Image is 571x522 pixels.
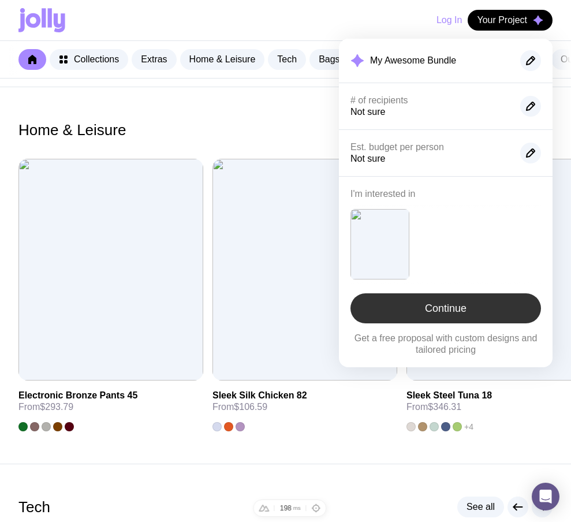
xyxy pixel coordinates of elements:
h4: # of recipients [350,95,511,106]
a: Home & Leisure [180,49,265,70]
a: Collections [50,49,128,70]
h3: Sleek Steel Tuna 18 [406,390,492,401]
span: $106.59 [234,402,267,412]
a: Sleek Silk Chicken 82From$106.59 [212,381,397,431]
p: Get a free proposal with custom designs and tailored pricing [350,333,541,356]
span: +4 [464,422,473,431]
h4: I'm interested in [350,188,541,200]
h2: My Awesome Bundle [370,55,456,66]
span: $293.79 [40,402,73,412]
h3: Sleek Silk Chicken 82 [212,390,307,401]
h2: Tech [18,498,50,516]
button: Log In [436,10,462,31]
div: Open Intercom Messenger [532,483,559,510]
span: Your Project [477,14,527,26]
span: Not sure [350,107,385,117]
h4: Est. budget per person [350,141,511,153]
a: Bags [309,49,349,70]
span: From [18,401,73,413]
span: $346.31 [428,402,461,412]
span: Not sure [350,154,385,163]
a: Extras [132,49,176,70]
h3: Electronic Bronze Pants 45 [18,390,137,401]
a: Electronic Bronze Pants 45From$293.79 [18,381,203,431]
span: From [406,401,461,413]
a: See all [457,497,504,517]
span: Collections [74,54,119,65]
a: Tech [268,49,306,70]
a: Continue [350,293,541,323]
button: Your Project [468,10,553,31]
span: From [212,401,267,413]
h2: Home & Leisure [18,121,126,139]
